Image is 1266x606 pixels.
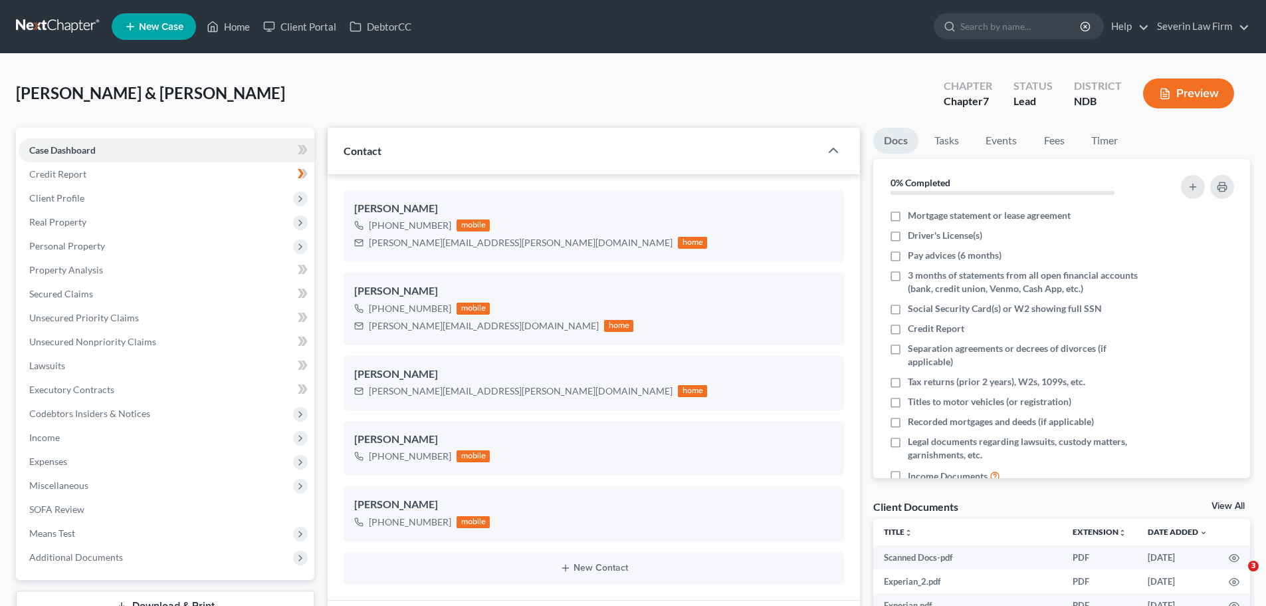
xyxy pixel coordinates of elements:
[975,128,1027,154] a: Events
[19,306,314,330] a: Unsecured Priority Claims
[369,219,451,232] div: [PHONE_NUMBER]
[678,385,707,397] div: home
[29,216,86,227] span: Real Property
[19,330,314,354] a: Unsecured Nonpriority Claims
[1074,78,1122,94] div: District
[369,319,599,333] div: [PERSON_NAME][EMAIL_ADDRESS][DOMAIN_NAME]
[908,322,964,335] span: Credit Report
[29,528,75,539] span: Means Test
[369,450,451,463] div: [PHONE_NUMBER]
[19,138,314,162] a: Case Dashboard
[908,209,1071,222] span: Mortgage statement or lease agreement
[354,432,833,448] div: [PERSON_NAME]
[891,177,950,188] strong: 0% Completed
[29,551,123,563] span: Additional Documents
[1248,561,1259,571] span: 3
[1062,545,1137,569] td: PDF
[29,168,86,180] span: Credit Report
[944,78,992,94] div: Chapter
[908,435,1144,462] span: Legal documents regarding lawsuits, custody matters, garnishments, etc.
[29,384,114,395] span: Executory Contracts
[29,504,84,515] span: SOFA Review
[257,15,343,39] a: Client Portal
[29,456,67,467] span: Expenses
[29,408,150,419] span: Codebtors Insiders & Notices
[343,15,418,39] a: DebtorCC
[369,236,673,249] div: [PERSON_NAME][EMAIL_ADDRESS][PERSON_NAME][DOMAIN_NAME]
[1013,94,1053,109] div: Lead
[1137,545,1218,569] td: [DATE]
[29,192,84,204] span: Client Profile
[19,162,314,186] a: Credit Report
[457,220,490,231] div: mobile
[29,336,156,347] span: Unsecured Nonpriority Claims
[873,128,918,154] a: Docs
[873,569,1062,593] td: Experian_2.pdf
[369,384,673,398] div: [PERSON_NAME][EMAIL_ADDRESS][PERSON_NAME][DOMAIN_NAME]
[1062,569,1137,593] td: PDF
[1150,15,1249,39] a: Severin Law Firm
[354,563,833,573] button: New Contact
[29,144,96,156] span: Case Dashboard
[1074,94,1122,109] div: NDB
[1081,128,1128,154] a: Timer
[1137,569,1218,593] td: [DATE]
[1212,502,1245,511] a: View All
[457,303,490,315] div: mobile
[873,545,1062,569] td: Scanned Docs-pdf
[29,480,88,491] span: Miscellaneous
[19,498,314,522] a: SOFA Review
[983,94,989,107] span: 7
[908,269,1144,295] span: 3 months of statements from all open financial accounts (bank, credit union, Venmo, Cash App, etc.)
[29,360,65,371] span: Lawsuits
[29,240,105,251] span: Personal Property
[1221,561,1253,593] iframe: Intercom live chat
[29,432,60,443] span: Income
[354,497,833,513] div: [PERSON_NAME]
[908,229,982,242] span: Driver's License(s)
[1105,15,1149,39] a: Help
[908,415,1094,428] span: Recorded mortgages and deeds (if applicable)
[354,201,833,217] div: [PERSON_NAME]
[200,15,257,39] a: Home
[908,395,1071,408] span: Titles to motor vehicles (or registration)
[139,22,183,32] span: New Case
[354,367,833,382] div: [PERSON_NAME]
[1073,527,1126,537] a: Extensionunfold_more
[873,500,958,514] div: Client Documents
[1033,128,1075,154] a: Fees
[908,470,988,483] span: Income Documents
[369,302,451,315] div: [PHONE_NUMBER]
[678,237,707,249] div: home
[29,288,93,299] span: Secured Claims
[457,516,490,528] div: mobile
[908,342,1144,369] span: Separation agreements or decrees of divorces (if applicable)
[904,529,912,537] i: unfold_more
[16,83,285,102] span: [PERSON_NAME] & [PERSON_NAME]
[457,450,490,462] div: mobile
[19,378,314,402] a: Executory Contracts
[1148,527,1208,537] a: Date Added expand_more
[19,354,314,378] a: Lawsuits
[924,128,970,154] a: Tasks
[19,258,314,282] a: Property Analysis
[908,302,1102,315] span: Social Security Card(s) or W2 showing full SSN
[19,282,314,306] a: Secured Claims
[354,283,833,299] div: [PERSON_NAME]
[29,312,139,323] span: Unsecured Priority Claims
[944,94,992,109] div: Chapter
[604,320,633,332] div: home
[369,516,451,529] div: [PHONE_NUMBER]
[1013,78,1053,94] div: Status
[1143,78,1234,108] button: Preview
[908,249,1002,262] span: Pay advices (6 months)
[884,527,912,537] a: Titleunfold_more
[344,144,381,157] span: Contact
[1118,529,1126,537] i: unfold_more
[1200,529,1208,537] i: expand_more
[908,375,1085,388] span: Tax returns (prior 2 years), W2s, 1099s, etc.
[960,14,1082,39] input: Search by name...
[29,264,103,275] span: Property Analysis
